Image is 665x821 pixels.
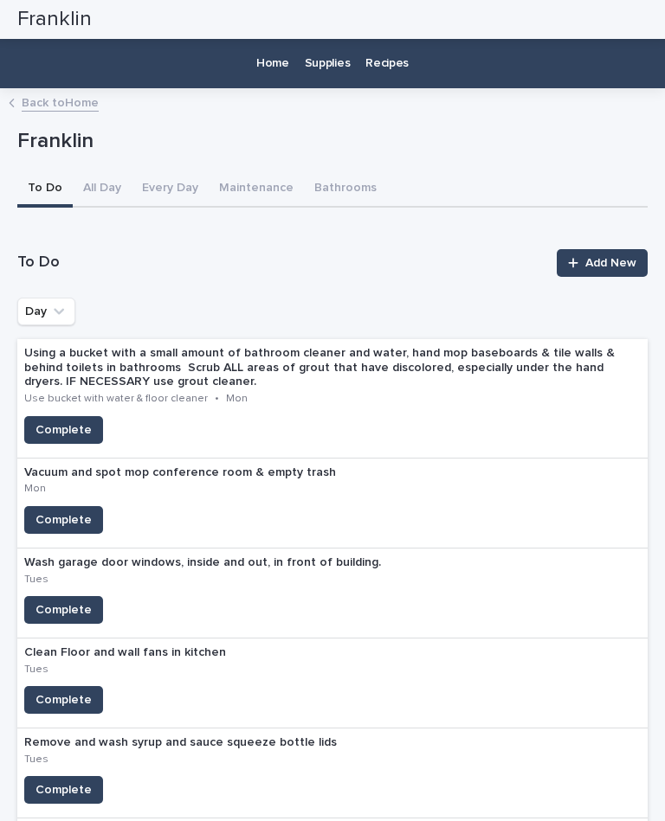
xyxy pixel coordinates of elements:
[17,638,648,728] a: Clean Floor and wall fans in kitchenTuesComplete
[17,253,546,273] h1: To Do
[17,459,648,548] a: Vacuum and spot mop conference room & empty trashMonComplete
[22,92,99,112] a: Back toHome
[24,555,405,570] p: Wash garage door windows, inside and out, in front of building.
[24,574,48,586] p: Tues
[226,393,248,405] p: Mon
[17,548,648,638] a: Wash garage door windows, inside and out, in front of building.TuesComplete
[24,416,103,444] button: Complete
[36,601,92,619] span: Complete
[365,35,409,71] p: Recipes
[17,728,648,818] a: Remove and wash syrup and sauce squeeze bottle lidsTuesComplete
[304,171,387,208] button: Bathrooms
[256,35,289,71] p: Home
[24,506,103,534] button: Complete
[17,171,73,208] button: To Do
[305,35,351,71] p: Supplies
[36,781,92,799] span: Complete
[557,249,648,277] a: Add New
[215,393,219,405] p: •
[17,129,641,154] p: Franklin
[132,171,209,208] button: Every Day
[17,339,648,459] a: Using a bucket with a small amount of bathroom cleaner and water, hand mop baseboards & tile wall...
[36,511,92,529] span: Complete
[24,393,208,405] p: Use bucket with water & floor cleaner
[24,465,358,480] p: Vacuum and spot mop conference room & empty trash
[24,596,103,624] button: Complete
[24,735,361,750] p: Remove and wash syrup and sauce squeeze bottle lids
[24,346,641,389] p: Using a bucket with a small amount of bathroom cleaner and water, hand mop baseboards & tile wall...
[24,686,103,714] button: Complete
[585,257,636,269] span: Add New
[358,35,416,88] a: Recipes
[24,483,46,495] p: Mon
[249,35,297,88] a: Home
[36,421,92,439] span: Complete
[24,754,48,766] p: Tues
[36,691,92,709] span: Complete
[73,171,132,208] button: All Day
[297,35,358,88] a: Supplies
[24,776,103,804] button: Complete
[17,298,75,325] button: Day
[24,664,48,676] p: Tues
[209,171,304,208] button: Maintenance
[24,645,250,660] p: Clean Floor and wall fans in kitchen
